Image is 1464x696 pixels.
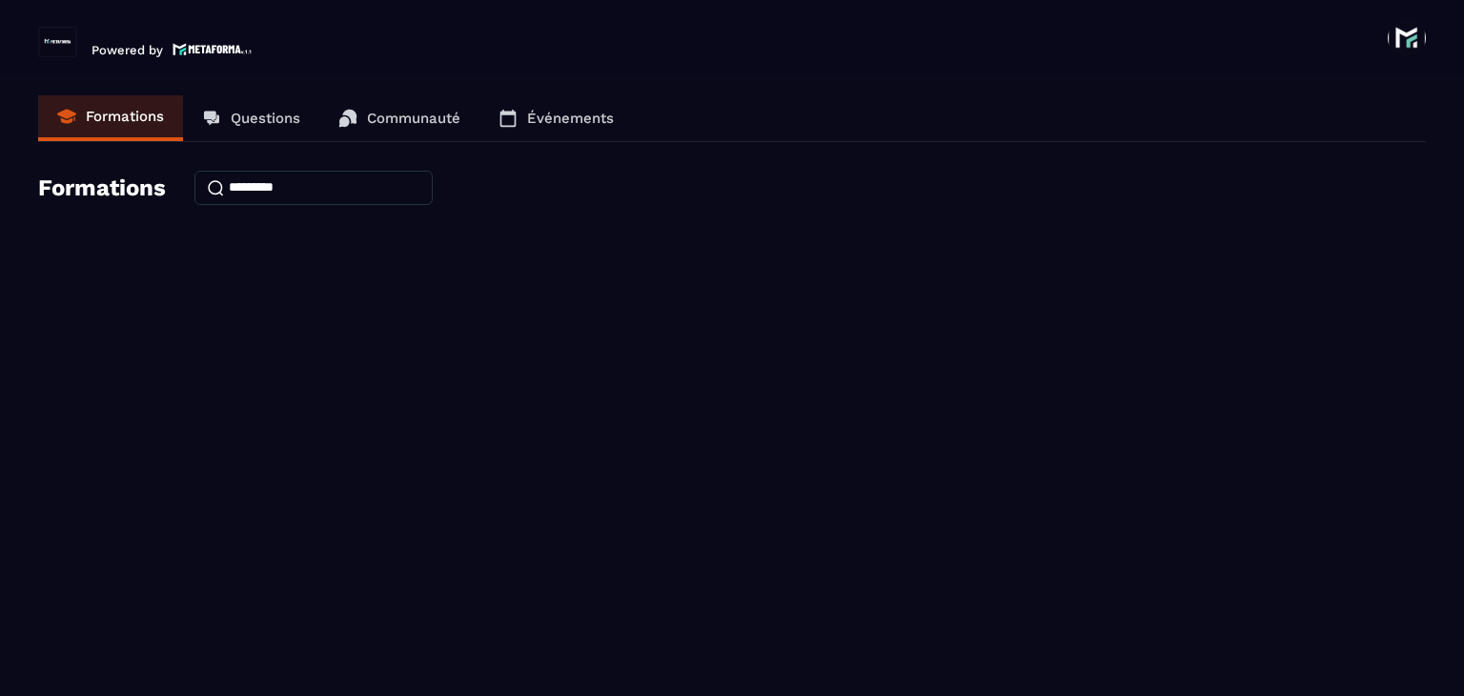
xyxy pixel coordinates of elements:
[173,41,253,57] img: logo
[367,110,460,127] p: Communauté
[38,27,77,57] img: logo-branding
[527,110,614,127] p: Événements
[38,174,166,201] h4: Formations
[38,95,183,141] a: Formations
[319,95,479,141] a: Communauté
[86,108,164,125] p: Formations
[183,95,319,141] a: Questions
[479,95,633,141] a: Événements
[91,43,163,57] p: Powered by
[231,110,300,127] p: Questions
